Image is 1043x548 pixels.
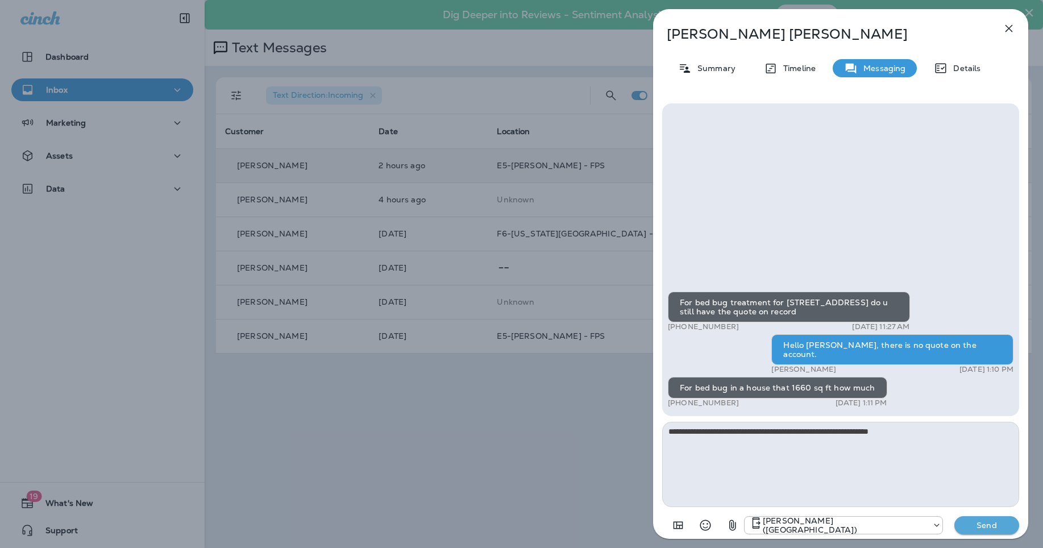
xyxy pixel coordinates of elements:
p: [PHONE_NUMBER] [668,398,739,408]
p: Details [948,64,980,73]
p: [DATE] 1:11 PM [836,398,887,408]
p: Send [963,520,1011,530]
p: [PERSON_NAME] [PERSON_NAME] [667,26,977,42]
p: Summary [692,64,735,73]
p: [PHONE_NUMBER] [668,322,739,331]
div: For bed bug in a house that 1660 sq ft how much [668,377,887,398]
button: Select an emoji [694,514,717,537]
p: [DATE] 11:27 AM [852,322,909,331]
div: +1 (708) 740-5824 [745,516,942,534]
button: Send [954,516,1019,534]
p: [PERSON_NAME] ([GEOGRAPHIC_DATA]) [763,516,926,534]
p: Timeline [778,64,816,73]
div: Hello [PERSON_NAME], there is no quote on the account. [771,334,1013,365]
div: For bed bug treatment for [STREET_ADDRESS] do u still have the quote on record [668,292,910,322]
p: [DATE] 1:10 PM [959,365,1013,374]
p: [PERSON_NAME] [771,365,836,374]
p: Messaging [858,64,905,73]
button: Add in a premade template [667,514,689,537]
